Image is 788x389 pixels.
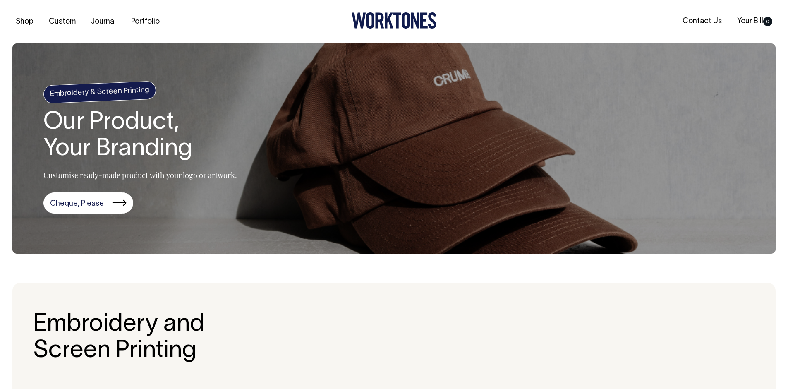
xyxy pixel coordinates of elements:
[88,15,119,29] a: Journal
[679,14,725,28] a: Contact Us
[43,170,237,180] p: Customise ready-made product with your logo or artwork.
[43,110,237,163] h1: Our Product, Your Branding
[734,14,776,28] a: Your Bill0
[43,81,156,104] h4: Embroidery & Screen Printing
[12,15,37,29] a: Shop
[46,15,79,29] a: Custom
[128,15,163,29] a: Portfolio
[763,17,772,26] span: 0
[43,192,133,214] a: Cheque, Please
[33,312,271,365] h2: Embroidery and Screen Printing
